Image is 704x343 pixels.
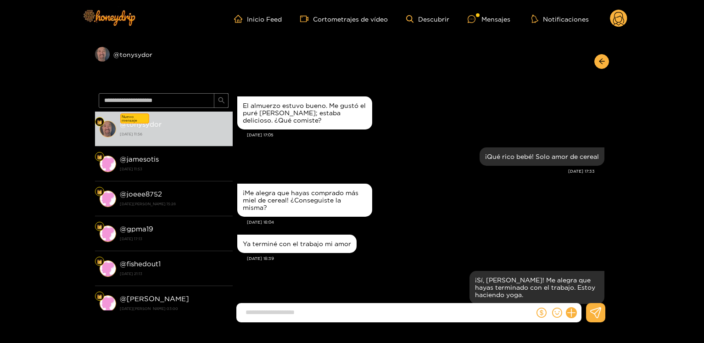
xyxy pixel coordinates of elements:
font: Cortometrajes de vídeo [313,16,388,22]
font: [DATE] 17:05 [247,133,274,137]
button: dólar [535,306,548,320]
div: 26 de septiembre, 18:04 [469,271,604,304]
button: buscar [214,93,229,108]
font: @ [120,260,127,268]
span: flecha izquierda [598,58,605,66]
font: @tonysydor [113,51,152,58]
img: conversación [100,225,116,242]
img: conversación [100,121,116,137]
font: [DATE] 11:56 [120,132,142,136]
font: [DATE][PERSON_NAME] 03:00 [120,307,178,310]
font: fishedout1 [127,260,161,268]
span: sonrisa [552,308,562,318]
span: dólar [536,308,547,318]
img: Nivel de ventilador [97,294,102,299]
font: Ya terminé con el trabajo mi amor [243,240,351,247]
img: Nivel de ventilador [97,189,102,195]
img: Nivel de ventilador [97,119,102,125]
font: [DATE] 18:39 [247,256,274,261]
span: cámara de vídeo [300,15,313,23]
font: [DATE] 11:53 [120,167,142,171]
img: conversación [100,191,116,207]
font: Descubrir [418,16,449,22]
button: flecha izquierda [594,54,609,69]
font: Inicio Feed [247,16,282,22]
font: @ [120,225,127,233]
font: @[PERSON_NAME] [120,295,189,303]
font: Nuevo mensaje [122,115,137,122]
a: Descubrir [406,15,449,23]
span: hogar [234,15,247,23]
font: [DATE] 17:33 [568,169,595,174]
font: [DATE] 17:13 [120,237,142,241]
div: @tonysydor​ [95,47,233,76]
font: @tonysydor [120,120,162,128]
font: ¡Sí, [PERSON_NAME]! Me alegra que hayas terminado con el trabajo. Estoy haciendo yoga. [475,276,595,298]
font: [DATE] 21:13 [120,272,142,276]
img: conversación [100,260,116,277]
div: 26 de septiembre, 17:33 [237,235,357,253]
font: Mensajes [481,16,510,22]
font: ¡Qué rico bebé! Solo amor de cereal [485,153,599,160]
font: ¡Me alegra que hayas comprado más miel de cereal! ¿Conseguiste la misma? [243,189,358,211]
img: conversación [100,156,116,172]
font: gpma19 [127,225,153,233]
span: buscar [218,97,225,105]
font: [DATE][PERSON_NAME] 15:28 [120,202,176,206]
a: Inicio Feed [234,15,282,23]
font: @jamesotis [120,155,159,163]
font: joeee8752 [127,190,162,198]
font: @ [120,190,127,198]
div: 26 de septiembre, 15:44 [480,147,604,166]
font: El almuerzo estuvo bueno. Me gustó el puré [PERSON_NAME]; estaba delicioso. ¿Qué comiste? [243,102,366,124]
div: 26 de septiembre, 14:38 [237,96,372,129]
a: Cortometrajes de vídeo [300,15,388,23]
font: Notificaciones [543,16,589,22]
font: [DATE] 18:04 [247,220,274,225]
img: Nivel de ventilador [97,259,102,264]
div: 26 de septiembre, 17:05 [237,184,372,217]
img: Nivel de ventilador [97,154,102,160]
img: Nivel de ventilador [97,224,102,230]
button: Notificaciones [529,14,592,23]
img: conversación [100,295,116,312]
